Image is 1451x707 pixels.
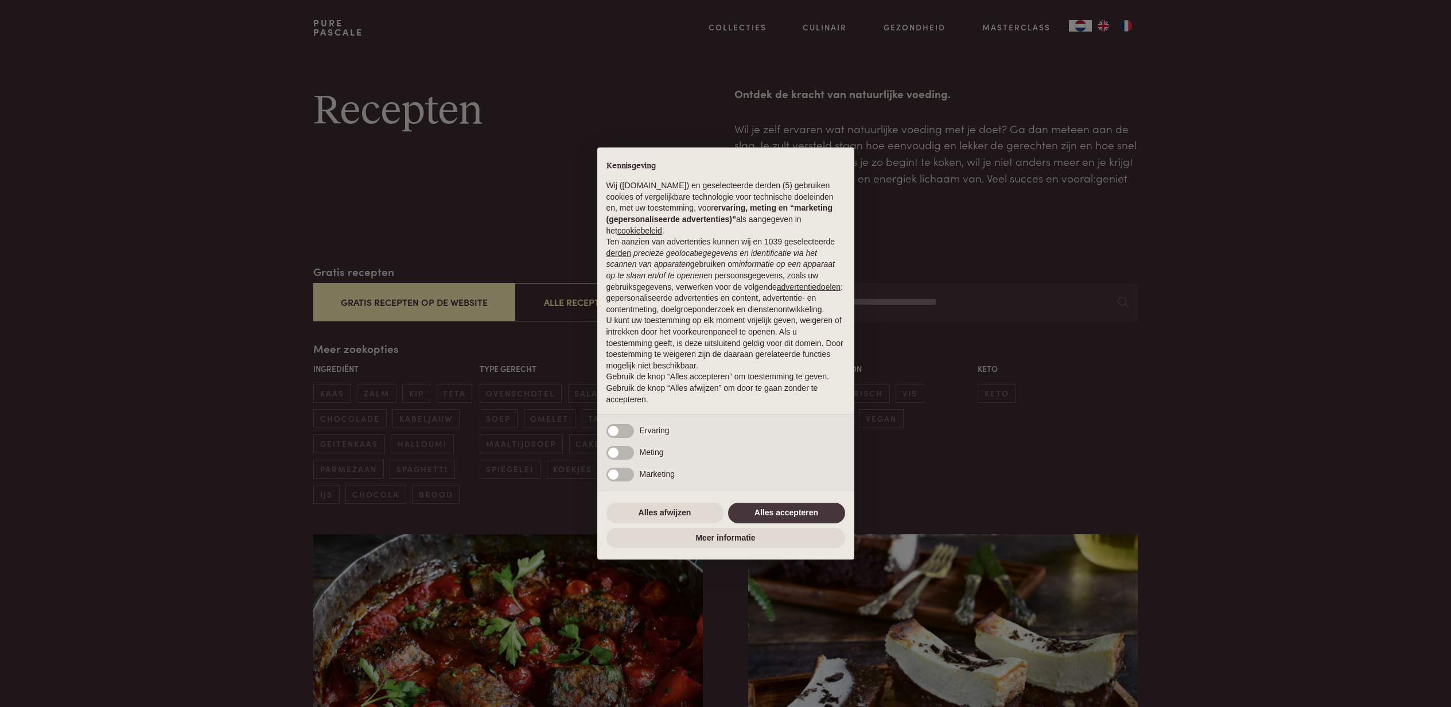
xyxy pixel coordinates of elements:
a: cookiebeleid [617,226,662,235]
span: Meting [640,448,664,457]
button: derden [606,248,632,259]
button: advertentiedoelen [777,282,841,293]
p: Wij ([DOMAIN_NAME]) en geselecteerde derden (5) gebruiken cookies of vergelijkbare technologie vo... [606,180,845,236]
em: informatie op een apparaat op te slaan en/of te openen [606,259,835,280]
span: Marketing [640,469,675,479]
p: Gebruik de knop “Alles accepteren” om toestemming te geven. Gebruik de knop “Alles afwijzen” om d... [606,371,845,405]
strong: ervaring, meting en “marketing (gepersonaliseerde advertenties)” [606,203,833,224]
button: Alles afwijzen [606,503,723,523]
p: Ten aanzien van advertenties kunnen wij en 1039 geselecteerde gebruiken om en persoonsgegevens, z... [606,236,845,315]
span: Ervaring [640,426,670,435]
button: Meer informatie [606,528,845,549]
p: U kunt uw toestemming op elk moment vrijelijk geven, weigeren of intrekken door het voorkeurenpan... [606,315,845,371]
button: Alles accepteren [728,503,845,523]
h2: Kennisgeving [606,161,845,172]
em: precieze geolocatiegegevens en identificatie via het scannen van apparaten [606,248,817,269]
